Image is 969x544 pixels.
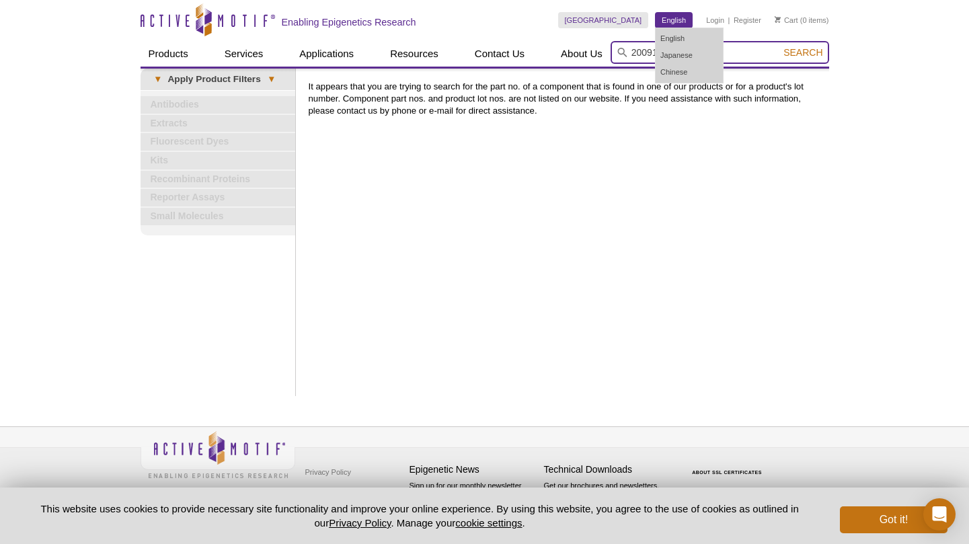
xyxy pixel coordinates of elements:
[141,133,295,151] a: Fluorescent Dyes
[382,41,447,67] a: Resources
[728,12,730,28] li: |
[783,47,822,58] span: Search
[467,41,533,67] a: Contact Us
[141,427,295,481] img: Active Motif,
[309,81,822,117] p: It appears that you are trying to search for the part no. of a component that is found in one of ...
[147,73,168,85] span: ▾
[544,480,672,514] p: Get our brochures and newsletters, or request them by mail.
[553,41,611,67] a: About Us
[775,12,829,28] li: (0 items)
[775,15,798,25] a: Cart
[302,462,354,482] a: Privacy Policy
[282,16,416,28] h2: Enabling Epigenetics Research
[455,517,522,529] button: cookie settings
[656,64,723,81] a: Chinese
[141,69,295,90] a: ▾Apply Product Filters▾
[656,47,723,64] a: Japanese
[141,96,295,114] a: Antibodies
[775,16,781,23] img: Your Cart
[261,73,282,85] span: ▾
[141,189,295,206] a: Reporter Assays
[141,41,196,67] a: Products
[544,464,672,475] h4: Technical Downloads
[779,46,826,59] button: Search
[611,41,829,64] input: Keyword, Cat. No.
[840,506,947,533] button: Got it!
[734,15,761,25] a: Register
[679,451,779,480] table: Click to Verify - This site chose Symantec SSL for secure e-commerce and confidential communicati...
[410,464,537,475] h4: Epigenetic News
[923,498,956,531] div: Open Intercom Messenger
[141,152,295,169] a: Kits
[217,41,272,67] a: Services
[22,502,818,530] p: This website uses cookies to provide necessary site functionality and improve your online experie...
[410,480,537,526] p: Sign up for our monthly newsletter highlighting recent publications in the field of epigenetics.
[141,171,295,188] a: Recombinant Proteins
[291,41,362,67] a: Applications
[655,12,693,28] a: English
[141,115,295,132] a: Extracts
[656,30,723,47] a: English
[706,15,724,25] a: Login
[329,517,391,529] a: Privacy Policy
[302,482,373,502] a: Terms & Conditions
[558,12,649,28] a: [GEOGRAPHIC_DATA]
[692,470,762,475] a: ABOUT SSL CERTIFICATES
[141,208,295,225] a: Small Molecules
